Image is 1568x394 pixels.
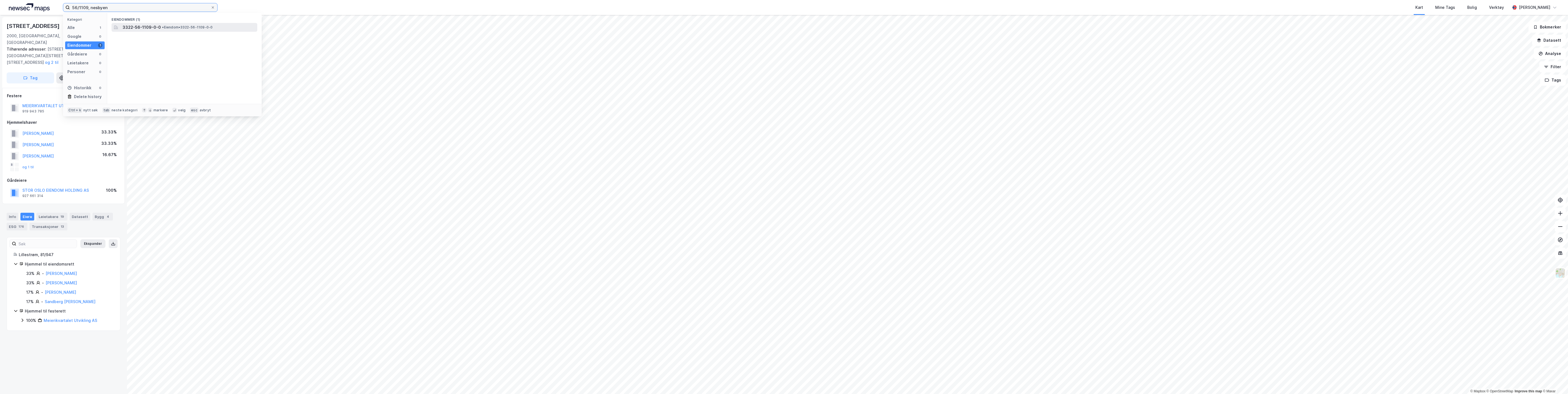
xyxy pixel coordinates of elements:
div: - [42,280,44,286]
div: Kart [1415,4,1423,11]
div: 13 [60,224,65,229]
div: Hjemmelshaver [7,119,120,126]
span: 3322-56-1109-0-0 [123,24,161,31]
iframe: Chat Widget [1540,367,1568,394]
a: [PERSON_NAME] [46,271,77,276]
div: Gårdeiere [7,177,120,184]
div: - [41,298,43,305]
div: Ctrl + k [67,107,82,113]
div: neste kategori [112,108,137,112]
div: 16.67% [102,151,117,158]
div: Bygg [92,213,113,220]
div: Delete history [74,93,102,100]
div: Eiere [20,213,34,220]
div: Gårdeiere [67,51,87,57]
div: ESG [7,223,27,230]
div: nytt søk [83,108,98,112]
a: Mapbox [1470,389,1485,393]
span: Eiendom • 3322-56-1109-0-0 [162,25,213,30]
div: Personer [67,69,85,75]
div: Info [7,213,18,220]
div: 927 661 314 [22,194,43,198]
div: [PERSON_NAME] [1519,4,1550,11]
div: 17% [26,289,34,296]
div: [STREET_ADDRESS] [7,22,61,30]
div: Bolig [1467,4,1477,11]
div: Leietakere [67,60,89,66]
div: Kontrollprogram for chat [1540,367,1568,394]
div: markere [153,108,168,112]
div: Alle [67,24,75,31]
div: 2000, [GEOGRAPHIC_DATA], [GEOGRAPHIC_DATA] [7,33,89,46]
div: Festere [7,93,120,99]
a: Sandberg [PERSON_NAME] [45,299,96,304]
div: Datasett [70,213,90,220]
button: Filter [1539,61,1566,72]
button: Tag [7,72,54,83]
div: 176 [17,224,25,229]
div: 100% [106,187,117,194]
a: OpenStreetMap [1487,389,1513,393]
div: Kategori [67,17,105,22]
div: Mine Tags [1435,4,1455,11]
span: Tilhørende adresser: [7,47,47,51]
div: Eiendommer [67,42,91,49]
img: Z [1555,268,1566,278]
div: Eiendommer (1) [107,13,262,23]
div: tab [102,107,111,113]
div: 19 [59,214,65,219]
div: Lillestrøm, 81/947 [19,251,113,258]
div: 4 [105,214,111,219]
div: 0 [98,61,102,65]
div: 0 [98,70,102,74]
img: logo.a4113a55bc3d86da70a041830d287a7e.svg [9,3,50,12]
a: Meierikvartalet Utvikling AS [44,318,97,323]
div: Hjemmel til eiendomsrett [25,261,113,267]
div: 0 [98,86,102,90]
div: 919 943 785 [22,109,44,114]
button: Bokmerker [1529,22,1566,33]
div: Hjemmel til festerett [25,308,113,314]
div: 33% [26,270,35,277]
div: 100% [26,317,36,324]
div: 33.33% [101,129,117,135]
input: Søk på adresse, matrikkel, gårdeiere, leietakere eller personer [70,3,211,12]
button: Analyse [1534,48,1566,59]
div: esc [190,107,198,113]
div: velg [178,108,186,112]
a: [PERSON_NAME] [46,280,77,285]
div: 33.33% [101,140,117,147]
div: 0 [98,34,102,39]
div: - [41,289,43,296]
div: 1 [98,25,102,30]
span: • [162,25,164,29]
button: Ekspander [80,239,105,248]
div: 33% [26,280,35,286]
div: Google [67,33,81,40]
div: Verktøy [1489,4,1504,11]
div: Leietakere [36,213,67,220]
div: Transaksjoner [30,223,67,230]
div: 1 [98,43,102,48]
div: [STREET_ADDRESS][GEOGRAPHIC_DATA][STREET_ADDRESS][STREET_ADDRESS] [7,46,116,66]
button: Tags [1540,75,1566,86]
button: Datasett [1532,35,1566,46]
a: [PERSON_NAME] [45,290,76,295]
input: Søk [16,240,77,248]
div: - [42,270,44,277]
div: Historikk [67,85,91,91]
div: avbryt [200,108,211,112]
a: Improve this map [1515,389,1542,393]
div: 17% [26,298,34,305]
div: 0 [98,52,102,56]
